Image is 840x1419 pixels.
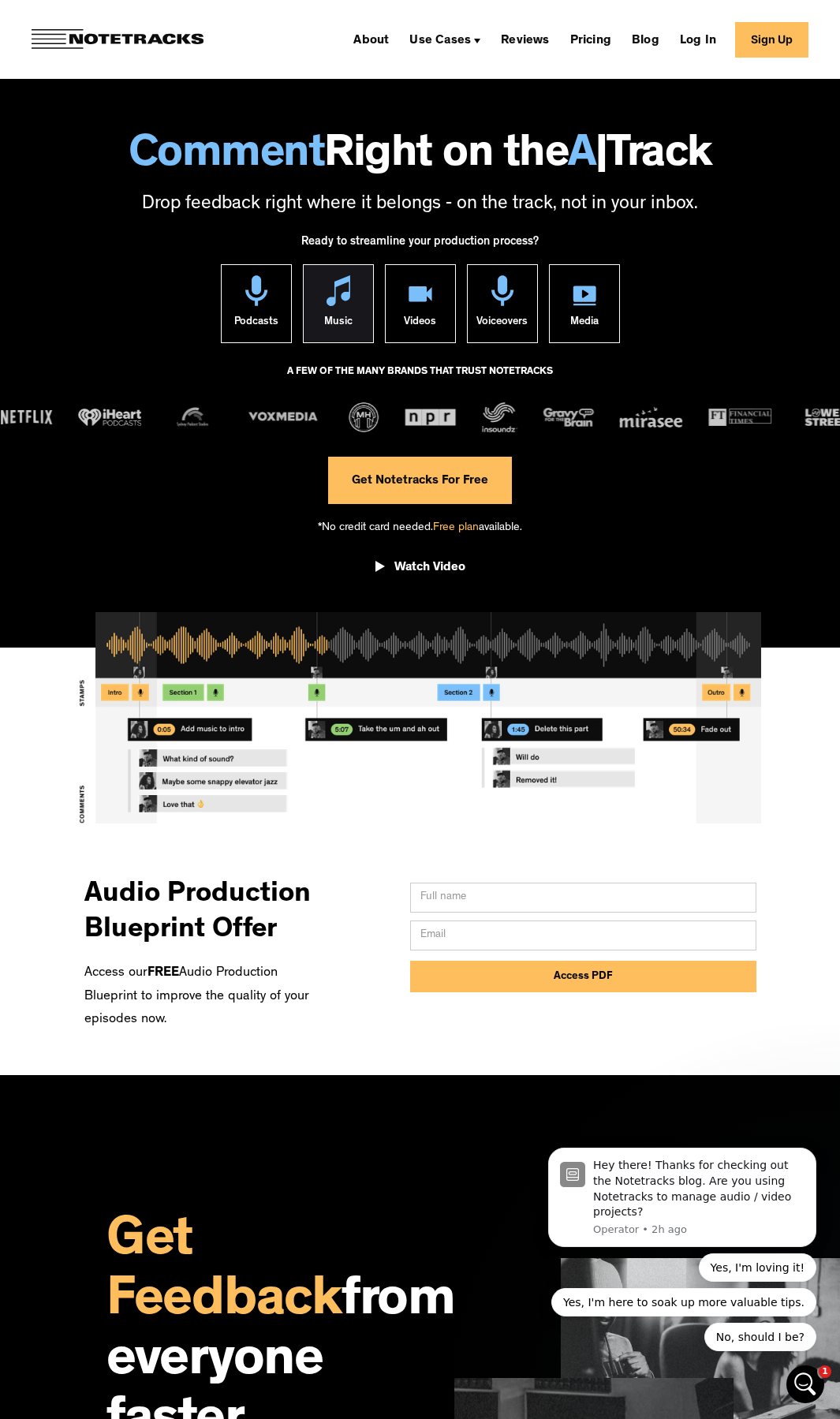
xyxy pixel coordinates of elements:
[84,962,331,1032] p: Access our Audio Production Blueprint to improve the quality of your episodes now.
[303,264,374,343] a: Music
[84,863,331,950] h3: Audio Production Blueprint Offer
[433,522,479,534] span: Free plan
[287,359,553,401] div: A FEW OF THE MANY BRANDS THAT TRUST NOTETRACKS
[375,548,465,592] a: open lightbox
[16,134,824,180] h1: Right on the Track
[674,27,722,52] a: Log In
[324,306,353,342] div: Music
[568,134,595,180] span: A
[328,457,512,504] a: Get Notetracks For Free
[410,883,756,913] input: Full name
[525,1042,840,1376] iframe: Intercom notifications message
[495,27,555,52] a: Reviews
[301,226,539,264] div: Ready to streamline your production process?
[564,27,618,52] a: Pricing
[106,1215,342,1331] span: Get Feedback
[147,966,179,980] strong: FREE
[570,306,599,342] div: Media
[403,27,487,52] div: Use Cases
[221,264,292,343] a: Podcasts
[735,22,808,58] a: Sign Up
[595,134,607,180] span: |
[404,306,436,342] div: Videos
[347,27,395,52] a: About
[129,134,325,180] span: Comment
[476,306,528,342] div: Voiceovers
[394,560,465,576] div: Watch Video
[819,1365,831,1378] span: 1
[467,264,538,343] a: Voiceovers
[409,35,471,47] div: Use Cases
[410,920,756,950] input: Email
[318,504,522,549] div: *No credit card needed. available.
[16,192,824,218] p: Drop feedback right where it belongs - on the track, not in your inbox.
[786,1365,824,1403] iframe: Intercom live chat
[625,27,666,52] a: Blog
[410,883,756,992] form: Email Form
[410,961,756,992] input: Access PDF
[234,306,278,342] div: Podcasts
[385,264,456,343] a: Videos
[549,264,620,343] a: Media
